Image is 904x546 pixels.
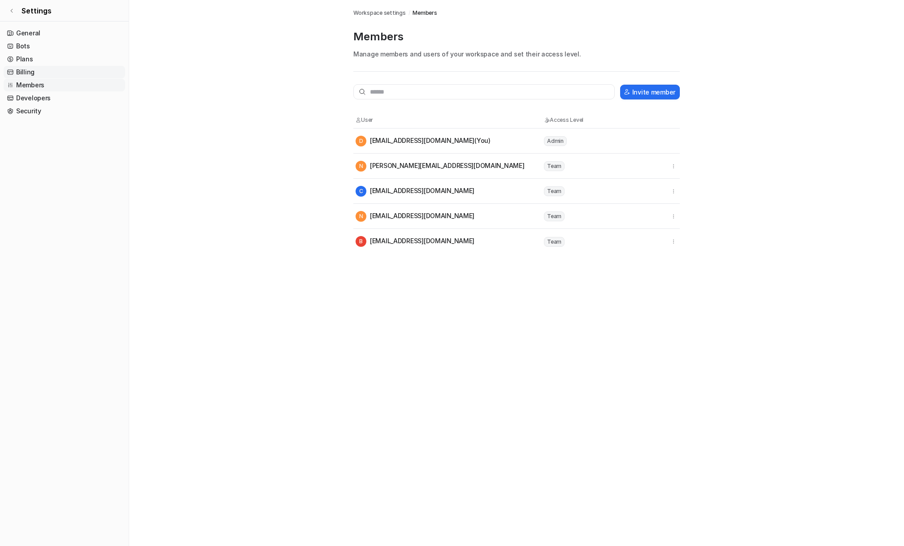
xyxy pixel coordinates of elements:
span: D [356,136,366,146]
div: Close [154,14,170,30]
span: Settings [22,5,52,16]
span: C [356,186,366,197]
th: Access Level [543,116,624,125]
button: Messages [90,279,179,315]
a: Workspace settings [353,9,406,17]
div: [EMAIL_ADDRESS][DOMAIN_NAME] [356,236,474,247]
a: Developers [4,92,125,104]
span: Team [544,211,565,221]
img: Access Level [544,117,550,123]
div: [EMAIL_ADDRESS][DOMAIN_NAME] [356,186,474,197]
a: Security [4,105,125,117]
img: User [356,117,361,123]
p: How can we help? [18,79,161,94]
span: Team [544,237,565,247]
div: [EMAIL_ADDRESS][DOMAIN_NAME] (You) [356,136,491,146]
th: User [355,116,543,125]
p: Manage members and users of your workspace and set their access level. [353,49,680,59]
p: Hi there 👋 [18,64,161,79]
span: / [409,9,410,17]
span: N [356,161,366,172]
span: Team [544,161,565,171]
span: Home [35,302,55,308]
a: Members [413,9,437,17]
span: N [356,211,366,222]
div: Send us a message [18,113,150,122]
div: [EMAIL_ADDRESS][DOMAIN_NAME] [356,211,474,222]
img: Profile image for Katelin [18,14,36,32]
a: Members [4,79,125,91]
img: Profile image for eesel [35,14,53,32]
button: Invite member [620,85,680,99]
div: Send us a message [9,105,170,130]
span: B [356,236,366,247]
span: Messages [119,302,150,308]
a: Bots [4,40,125,52]
p: Members [353,30,680,44]
a: Plans [4,53,125,65]
a: Billing [4,66,125,78]
div: [PERSON_NAME][EMAIL_ADDRESS][DOMAIN_NAME] [356,161,525,172]
a: General [4,27,125,39]
span: Team [544,186,565,196]
span: Admin [544,136,567,146]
